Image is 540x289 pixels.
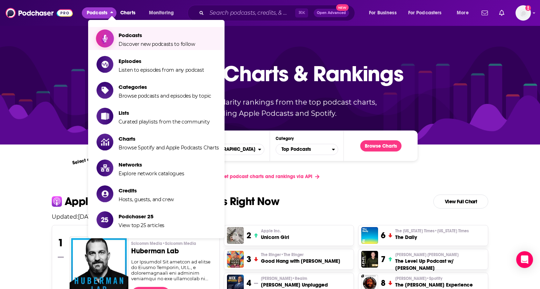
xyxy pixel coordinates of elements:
h3: Huberman Lab [131,248,214,255]
span: Logged in as shubbardidpr [516,5,531,21]
span: Networks [119,161,184,168]
a: Show notifications dropdown [479,7,491,19]
p: Paul Alex Espinoza [395,252,485,258]
span: Episodes [119,58,204,64]
img: apple Icon [52,196,62,206]
h3: The Daily [395,234,469,241]
a: Show notifications dropdown [496,7,507,19]
span: • Scicomm Media [162,241,196,246]
span: More [457,8,469,18]
button: open menu [144,7,183,19]
span: Podchaser 25 [119,213,164,220]
span: [PERSON_NAME] [PERSON_NAME] [395,252,459,258]
span: ⌘ K [295,8,308,17]
img: The Daily [361,227,378,244]
p: Updated: [DATE] [46,213,494,220]
h3: Good Hang with [PERSON_NAME] [261,258,340,265]
span: Credits [119,187,174,194]
a: The Ringer•The RingerGood Hang with [PERSON_NAME] [261,252,340,265]
button: Open AdvancedNew [314,9,349,17]
button: Categories [276,144,338,155]
h3: 1 [58,237,64,249]
p: The New York Times • New York Times [395,228,469,234]
span: Get podcast charts and rankings via API [220,174,312,179]
span: [PERSON_NAME] [395,276,442,281]
span: Open Advanced [317,11,346,15]
span: Listen to episodes from any podcast [119,67,204,73]
a: The Level Up Podcast w/ Paul Alex [361,251,378,268]
span: • Realm [292,276,307,281]
button: open menu [364,7,405,19]
p: Apple Inc. [261,228,289,234]
span: Monitoring [149,8,174,18]
span: The [US_STATE] Times [395,228,469,234]
a: Scicomm Media•Scicomm MediaHuberman Lab [131,241,214,259]
span: Categories [119,84,211,90]
p: Up-to-date popularity rankings from the top podcast charts, including Apple Podcasts and Spotify. [150,97,390,119]
h3: The Level Up Podcast w/ [PERSON_NAME] [395,258,485,272]
span: Discover new podcasts to follow [119,41,195,47]
p: Select a chart [72,154,104,166]
a: The [US_STATE] Times•[US_STATE] TimesThe Daily [395,228,469,241]
h3: The [PERSON_NAME] Experience [395,281,473,288]
h3: 8 [381,278,385,288]
button: close menu [82,7,116,19]
input: Search podcasts, credits, & more... [207,7,295,19]
span: Apple Inc. [261,228,281,234]
span: [PERSON_NAME] [261,276,307,281]
div: Lor Ipsumdol Sit ametcon ad elitse do Eiusmo Temporin, Ut.L., e doloremagnaali eni adminim veniam... [131,259,214,281]
a: Apple Inc.Unicorn Girl [261,228,289,241]
h3: 6 [381,230,385,241]
p: Joe Rogan • Spotify [395,276,473,281]
a: [PERSON_NAME]•Realm[PERSON_NAME] Unplugged [261,276,328,288]
p: Apple Podcasts Top U.S. Podcasts Right Now [65,196,279,207]
p: Scicomm Media • Scicomm Media [131,241,214,246]
h3: 3 [247,254,251,265]
svg: Add a profile image [525,5,531,11]
p: The Ringer • The Ringer [261,252,340,258]
span: New [336,4,349,11]
span: Explore network catalogues [119,170,184,177]
a: Charts [116,7,140,19]
p: Mick Hunt • Realm [261,276,328,281]
button: Show profile menu [516,5,531,21]
span: Lists [119,110,209,116]
span: • [US_STATE] Times [434,228,469,233]
div: Search podcasts, credits, & more... [194,5,362,21]
img: Podchaser - Follow, Share and Rate Podcasts [6,6,73,20]
span: Browse podcasts and episodes by topic [119,93,211,99]
span: Podcasts [119,32,195,38]
button: open menu [452,7,477,19]
span: Hosts, guests, and crew [119,196,174,203]
span: Curated playlists from the community [119,119,209,125]
a: [PERSON_NAME] [PERSON_NAME]The Level Up Podcast w/ [PERSON_NAME] [395,252,485,272]
span: For Podcasters [408,8,442,18]
img: User Profile [516,5,531,21]
span: Podcasts [87,8,107,18]
p: Podcast Charts & Rankings [137,51,404,96]
span: • Spotify [426,276,442,281]
a: View Full Chart [433,195,488,209]
div: Open Intercom Messenger [516,251,533,268]
h3: 2 [247,230,251,241]
img: Good Hang with Amy Poehler [227,251,244,268]
span: Charts [120,8,135,18]
h3: Unicorn Girl [261,234,289,241]
span: Top Podcasts [276,143,332,155]
span: • The Ringer [281,252,304,257]
button: Browse Charts [360,140,402,151]
span: Charts [119,135,219,142]
a: Get podcast charts and rankings via API [215,168,325,185]
span: For Business [369,8,397,18]
span: Scicomm Media [131,241,196,246]
span: View top 25 articles [119,222,164,228]
span: Browse Spotify and Apple Podcasts Charts [119,144,219,151]
h3: 4 [247,278,251,288]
